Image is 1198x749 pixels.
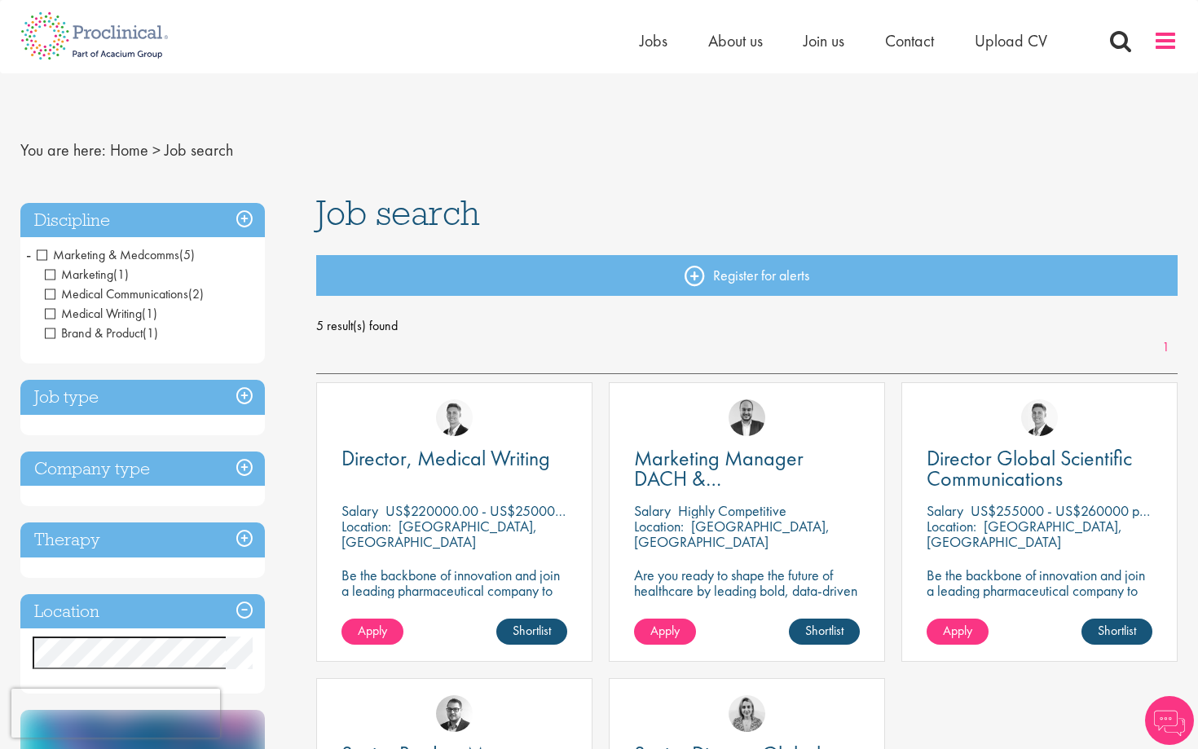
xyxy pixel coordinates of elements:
span: Apply [943,622,972,639]
span: You are here: [20,139,106,161]
p: [GEOGRAPHIC_DATA], [GEOGRAPHIC_DATA] [927,517,1122,551]
h3: Company type [20,452,265,487]
h3: Therapy [20,522,265,557]
span: (5) [179,246,195,263]
p: Be the backbone of innovation and join a leading pharmaceutical company to help keep life-changin... [341,567,567,629]
span: 5 result(s) found [316,314,1178,338]
span: Salary [341,501,378,520]
span: Location: [341,517,391,535]
img: Merna Hermiz [729,695,765,732]
a: Shortlist [1081,619,1152,645]
a: Director Global Scientific Communications [927,448,1152,489]
a: Shortlist [496,619,567,645]
a: 1 [1154,338,1178,357]
span: Apply [650,622,680,639]
span: (1) [113,266,129,283]
span: Location: [927,517,976,535]
span: (1) [142,305,157,322]
span: Location: [634,517,684,535]
span: Apply [358,622,387,639]
span: (2) [188,285,204,302]
a: Jobs [640,30,667,51]
span: Medical Communications [45,285,188,302]
img: Chatbot [1145,696,1194,745]
span: Director, Medical Writing [341,444,550,472]
span: Brand & Product [45,324,158,341]
span: - [26,242,31,267]
span: Job search [165,139,233,161]
span: Medical Communications [45,285,204,302]
span: Job search [316,191,480,235]
p: Be the backbone of innovation and join a leading pharmaceutical company to help keep life-changin... [927,567,1152,645]
span: Marketing Manager DACH & [GEOGRAPHIC_DATA] [634,444,830,513]
iframe: reCAPTCHA [11,689,220,738]
span: Marketing [45,266,129,283]
img: Niklas Kaminski [436,695,473,732]
span: Director Global Scientific Communications [927,444,1132,492]
span: Marketing & Medcomms [37,246,179,263]
a: Apply [341,619,403,645]
p: US$220000.00 - US$250000.00 per annum [385,501,645,520]
a: Apply [634,619,696,645]
p: [GEOGRAPHIC_DATA], [GEOGRAPHIC_DATA] [341,517,537,551]
a: Shortlist [789,619,860,645]
a: Register for alerts [316,255,1178,296]
a: Director, Medical Writing [341,448,567,469]
a: breadcrumb link [110,139,148,161]
span: Marketing [45,266,113,283]
a: Upload CV [975,30,1047,51]
img: Aitor Melia [729,399,765,436]
a: Contact [885,30,934,51]
span: Salary [634,501,671,520]
p: US$255000 - US$260000 per annum [971,501,1191,520]
a: Marketing Manager DACH & [GEOGRAPHIC_DATA] [634,448,860,489]
h3: Location [20,594,265,629]
p: Are you ready to shape the future of healthcare by leading bold, data-driven marketing strategies... [634,567,860,629]
a: Join us [804,30,844,51]
a: Apply [927,619,989,645]
p: Highly Competitive [678,501,786,520]
p: [GEOGRAPHIC_DATA], [GEOGRAPHIC_DATA] [634,517,830,551]
h3: Job type [20,380,265,415]
span: Brand & Product [45,324,143,341]
a: About us [708,30,763,51]
span: (1) [143,324,158,341]
h3: Discipline [20,203,265,238]
span: > [152,139,161,161]
span: Medical Writing [45,305,142,322]
span: Salary [927,501,963,520]
span: Marketing & Medcomms [37,246,195,263]
img: George Watson [436,399,473,436]
span: Medical Writing [45,305,157,322]
img: George Watson [1021,399,1058,436]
